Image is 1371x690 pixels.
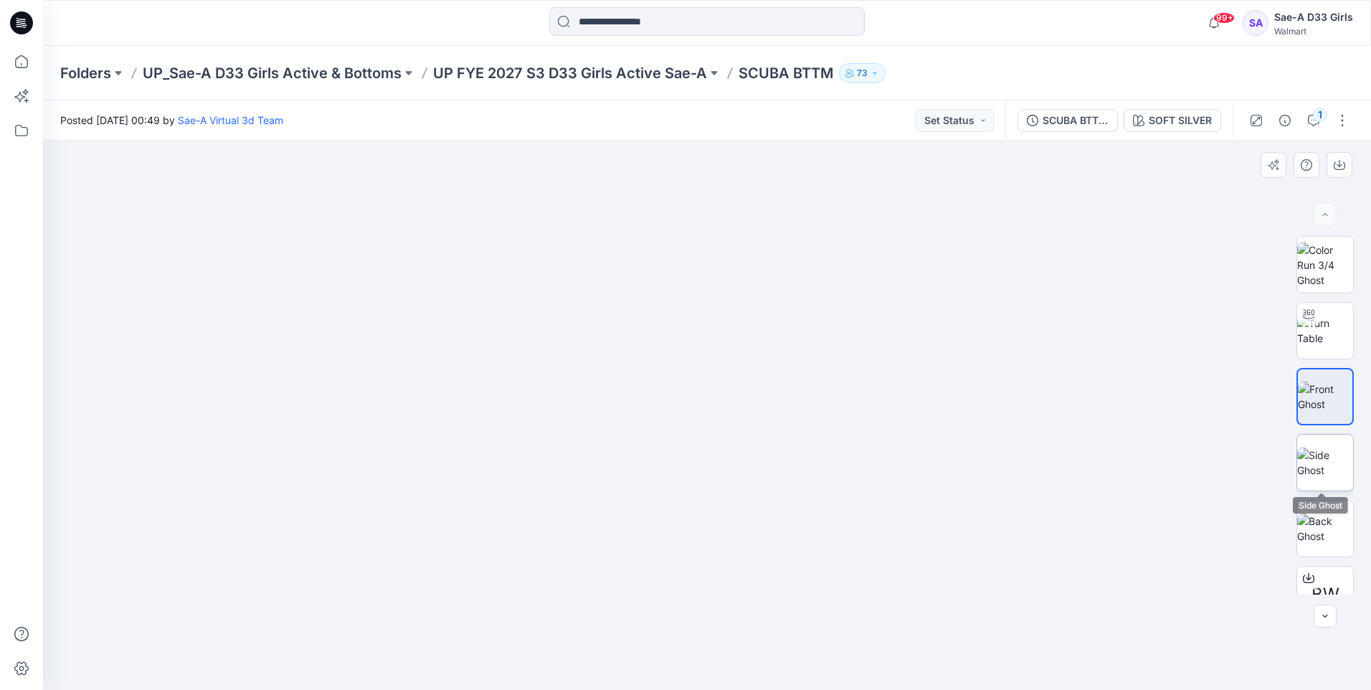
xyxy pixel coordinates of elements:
[1124,109,1221,132] button: SOFT SILVER
[739,63,833,83] p: SCUBA BTTM
[1043,113,1109,128] div: SCUBA BTTM_SOFT SILVER
[1297,316,1353,346] img: Turn Table
[1311,582,1339,608] span: BW
[857,65,868,81] p: 73
[60,63,111,83] a: Folders
[1243,10,1268,36] div: SA
[143,63,402,83] a: UP_Sae-A D33 Girls Active & Bottoms
[1297,514,1353,544] img: Back Ghost
[60,113,283,128] span: Posted [DATE] 00:49 by
[1313,108,1327,122] div: 1
[1274,26,1353,37] div: Walmart
[178,114,283,126] a: Sae-A Virtual 3d Team
[1297,242,1353,288] img: Color Run 3/4 Ghost
[1297,448,1353,478] img: Side Ghost
[1213,12,1235,24] span: 99+
[433,63,707,83] a: UP FYE 2027 S3 D33 Girls Active Sae-A
[839,63,886,83] button: 73
[1017,109,1118,132] button: SCUBA BTTM_SOFT SILVER
[1298,382,1352,412] img: Front Ghost
[1274,9,1353,26] div: Sae-A D33 Girls
[1302,109,1325,132] button: 1
[1273,109,1296,132] button: Details
[1149,113,1212,128] div: SOFT SILVER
